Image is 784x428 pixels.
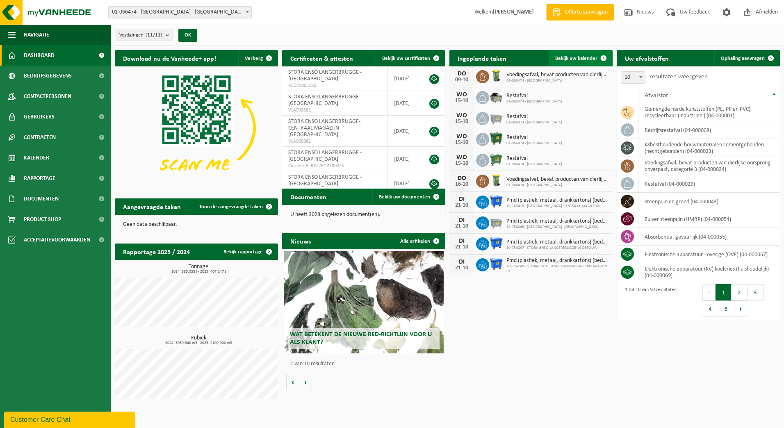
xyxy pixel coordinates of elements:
button: 3 [748,284,763,301]
div: DI [454,238,470,244]
span: Pmd (plastiek, metaal, drankkartons) (bedrijven) [506,257,609,264]
span: Pmd (plastiek, metaal, drankkartons) (bedrijven) [506,239,609,246]
span: 01-066474 - [GEOGRAPHIC_DATA] [506,183,609,188]
h2: Uw afvalstoffen [617,50,677,66]
span: Contactpersonen [24,86,71,107]
span: 01-066474 - [GEOGRAPHIC_DATA] [506,99,562,104]
h2: Aangevraagde taken [115,198,189,214]
button: Vestigingen(11/11) [115,29,173,41]
span: Bekijk uw kalender [555,56,597,61]
td: zuiver steenpuin (HMRP) (04-000054) [638,210,780,228]
div: WO [454,154,470,161]
span: Toon de aangevraagde taken [199,204,263,209]
span: Contracten [24,127,56,148]
span: Wat betekent de nieuwe RED-richtlijn voor u als klant? [290,331,432,346]
p: U heeft 3028 ongelezen document(en). [290,212,437,218]
button: Previous [702,284,716,301]
img: WB-5000-GAL-GY-01 [489,90,503,104]
count: (11/11) [146,32,162,38]
h2: Ingeplande taken [449,50,515,66]
div: 15-10 [454,161,470,166]
button: 1 [716,284,732,301]
label: resultaten weergeven [650,73,708,80]
div: DI [454,196,470,203]
span: 01-066474 - [GEOGRAPHIC_DATA] [506,78,609,83]
span: Pmd (plastiek, metaal, drankkartons) (bedrijven) [506,218,609,225]
button: OK [178,29,197,42]
span: Bekijk uw documenten [379,194,430,200]
span: Afvalstof [645,92,668,99]
img: WB-1100-HPE-BE-01 [489,257,503,271]
span: Restafval [506,114,562,120]
td: [DATE] [388,116,421,147]
span: Gebruikers [24,107,55,127]
td: gemengde harde kunststoffen (PE, PP en PVC), recycleerbaar (industrieel) (04-000001) [638,103,780,121]
span: 10-749415 - [GEOGRAPHIC_DATA]-CENTRAAL MAGAZIJN [506,204,609,209]
span: Vestigingen [119,29,162,41]
button: Next [734,301,747,317]
span: Verberg [245,56,263,61]
img: WB-0140-HPE-GN-50 [489,69,503,83]
span: 10-754248 - STORA ENSO LANGERBRUGGE-PAPIERMAGAZIJN L3 [506,264,609,274]
img: WB-2500-GAL-GY-01 [489,215,503,229]
div: 21-10 [454,223,470,229]
span: 01-066474 - STORA ENSO LANGERBRUGGE - GENT [109,7,251,18]
span: VLA900882 [288,138,381,145]
td: elektronische apparatuur (KV) koelvries (huishoudelijk) (04-000069) [638,263,780,281]
a: Offerte aanvragen [546,4,614,20]
span: 01-066474 - [GEOGRAPHIC_DATA] [506,162,562,167]
div: DI [454,259,470,265]
a: Alle artikelen [394,233,444,249]
span: Voedingsafval, bevat producten van dierlijke oorsprong, onverpakt, categorie 3 [506,176,609,183]
div: 15-10 [454,140,470,146]
button: Verberg [238,50,277,66]
td: [DATE] [388,147,421,171]
span: 10 [621,71,645,84]
span: Acceptatievoorwaarden [24,230,90,250]
span: 10-754247 - STORA ENSO LANGERBRUGGE-L4 GEBOUW [506,246,609,250]
span: 10 [621,72,645,83]
span: Bekijk uw certificaten [382,56,430,61]
div: 15-10 [454,98,470,104]
span: 10-754245 - [GEOGRAPHIC_DATA]-[GEOGRAPHIC_DATA] [506,225,609,230]
td: bedrijfsrestafval (04-000008) [638,121,780,139]
div: DI [454,217,470,223]
span: STORA ENSO LANGERBRUGGE - [GEOGRAPHIC_DATA] [288,174,362,187]
div: 21-10 [454,244,470,250]
button: 2 [732,284,748,301]
img: Download de VHEPlus App [115,66,278,189]
td: absorbentia, gevaarlijk (04-000055) [638,228,780,246]
span: 2024: 585,058 t - 2025: 407,247 t [119,270,278,274]
div: 21-10 [454,265,470,271]
span: VLA900881 [288,107,381,114]
span: STORA ENSO LANGERBRUGGE-CENTRAAL MAGAZIJN - [GEOGRAPHIC_DATA] [288,118,360,138]
div: 09-10 [454,77,470,83]
div: 16-10 [454,182,470,187]
span: Restafval [506,155,562,162]
h2: Certificaten & attesten [282,50,361,66]
strong: [PERSON_NAME] [493,9,534,15]
div: 15-10 [454,119,470,125]
p: Geen data beschikbaar. [123,222,270,228]
div: DO [454,71,470,77]
div: WO [454,133,470,140]
h3: Tonnage [119,264,278,274]
span: Product Shop [24,209,61,230]
span: STORA ENSO LANGERBRUGGE - [GEOGRAPHIC_DATA] [288,150,362,162]
img: WB-0140-HPE-GN-50 [489,173,503,187]
span: Offerte aanvragen [563,8,610,16]
td: voedingsafval, bevat producten van dierlijke oorsprong, onverpakt, categorie 3 (04-000024) [638,157,780,175]
button: 4 [702,301,718,317]
a: Bekijk uw certificaten [376,50,444,66]
a: Bekijk uw documenten [372,189,444,205]
span: Voedingsafval, bevat producten van dierlijke oorsprong, onverpakt, categorie 3 [506,72,609,78]
img: WB-0660-HPE-GN-01 [489,153,503,166]
td: elektronische apparatuur - overige (OVE) (04-000067) [638,246,780,263]
span: Ophaling aanvragen [721,56,765,61]
a: Toon de aangevraagde taken [193,198,277,215]
span: RED25005180 [288,82,381,89]
td: [DATE] [388,91,421,116]
td: restafval (04-000029) [638,175,780,193]
span: 2024: 3039,340 m3 - 2025: 2109,900 m3 [119,341,278,345]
